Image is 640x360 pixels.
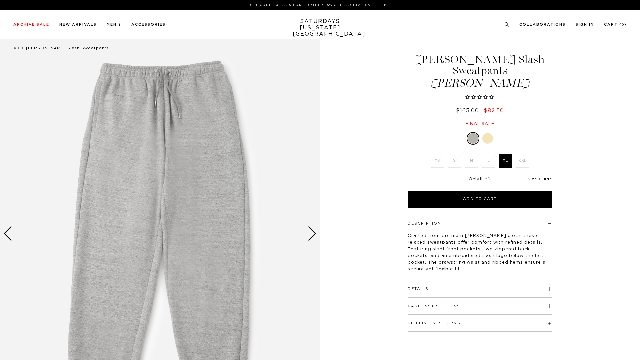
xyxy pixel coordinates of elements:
div: Next slide [308,226,317,241]
span: $82.50 [484,108,504,113]
h1: [PERSON_NAME] Slash Sweatpants [407,54,553,89]
del: $165.00 [456,108,482,113]
button: Care Instructions [408,304,460,308]
a: All [13,46,19,50]
div: Final sale [407,121,553,127]
a: Cart (0) [604,23,627,26]
a: New Arrivals [59,23,97,26]
span: [PERSON_NAME] Slash Sweatpants [26,46,109,50]
span: Rated 0.0 out of 5 stars 0 reviews [407,94,553,101]
button: Description [408,222,441,225]
small: 0 [622,23,624,26]
label: XL [499,154,512,168]
a: Accessories [131,23,166,26]
button: Details [408,287,429,291]
div: Previous slide [3,226,12,241]
p: Use Code EXTRA15 for Further 15% Off Archive Sale Items [16,3,624,8]
a: Sign In [576,23,594,26]
span: 1 [480,177,481,181]
button: Shipping & Returns [408,321,461,325]
span: [PERSON_NAME] [407,78,553,89]
a: Men's [107,23,121,26]
a: SATURDAYS[US_STATE][GEOGRAPHIC_DATA] [293,18,348,37]
button: Add to Cart [408,191,552,208]
p: Crafted from premium [PERSON_NAME] cloth, these relaxed sweatpants offer comfort with refined det... [408,233,552,273]
div: Only Left [408,177,552,182]
a: Size Guide [528,177,552,181]
a: Collaborations [519,23,566,26]
a: Archive Sale [13,23,49,26]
